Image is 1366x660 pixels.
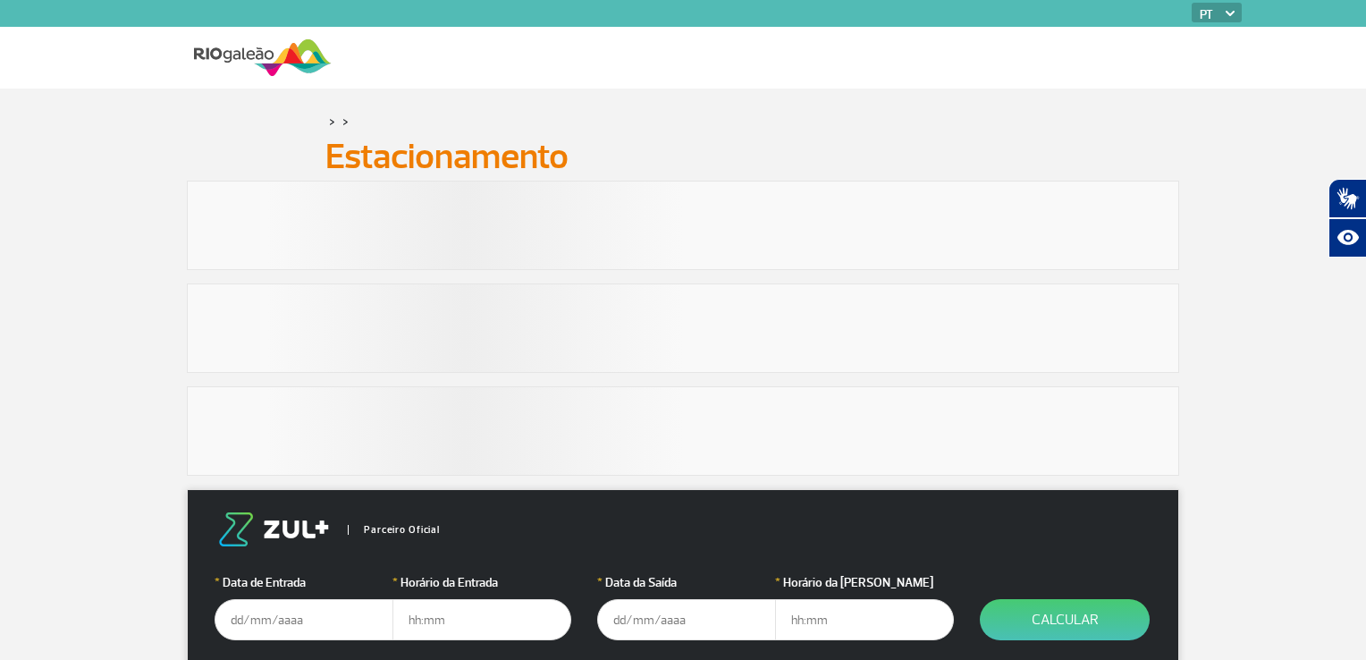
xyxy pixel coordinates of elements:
input: hh:mm [775,599,954,640]
label: Horário da Entrada [392,573,571,592]
a: > [342,111,349,131]
div: Plugin de acessibilidade da Hand Talk. [1328,179,1366,258]
img: logo-zul.png [215,512,333,546]
label: Horário da [PERSON_NAME] [775,573,954,592]
button: Abrir tradutor de língua de sinais. [1328,179,1366,218]
span: Parceiro Oficial [348,525,440,535]
label: Data de Entrada [215,573,393,592]
button: Calcular [980,599,1150,640]
input: dd/mm/aaaa [597,599,776,640]
h1: Estacionamento [325,141,1041,172]
input: dd/mm/aaaa [215,599,393,640]
label: Data da Saída [597,573,776,592]
input: hh:mm [392,599,571,640]
a: > [329,111,335,131]
button: Abrir recursos assistivos. [1328,218,1366,258]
